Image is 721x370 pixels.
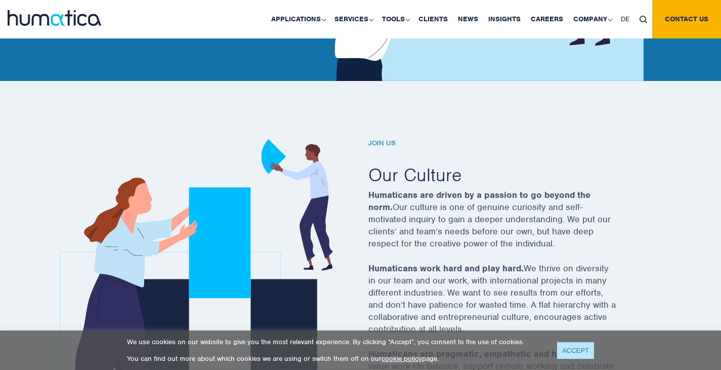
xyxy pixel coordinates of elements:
[557,342,594,359] a: ACCEPT
[368,139,642,148] h6: Join us
[368,263,524,274] strong: Humaticans work hard and play hard.
[8,10,101,26] img: logo
[127,354,544,363] p: You can find out more about which cookies we are using or switch them off on our page.
[621,15,629,23] span: DE
[381,354,422,363] a: cookie policy
[368,262,642,348] p: We thrive on diversity in our team and our work, with international projects in many different in...
[368,189,590,213] strong: Humaticans are driven by a passion to go beyond the norm.
[368,163,642,186] h2: Our Culture
[127,338,544,346] p: We use cookies on our website to give you the most relevant experience. By clicking “Accept”, you...
[640,16,647,23] img: search_icon
[368,189,642,262] p: Our culture is one of genuine curiosity and self-motivated inquiry to gain a deeper understanding...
